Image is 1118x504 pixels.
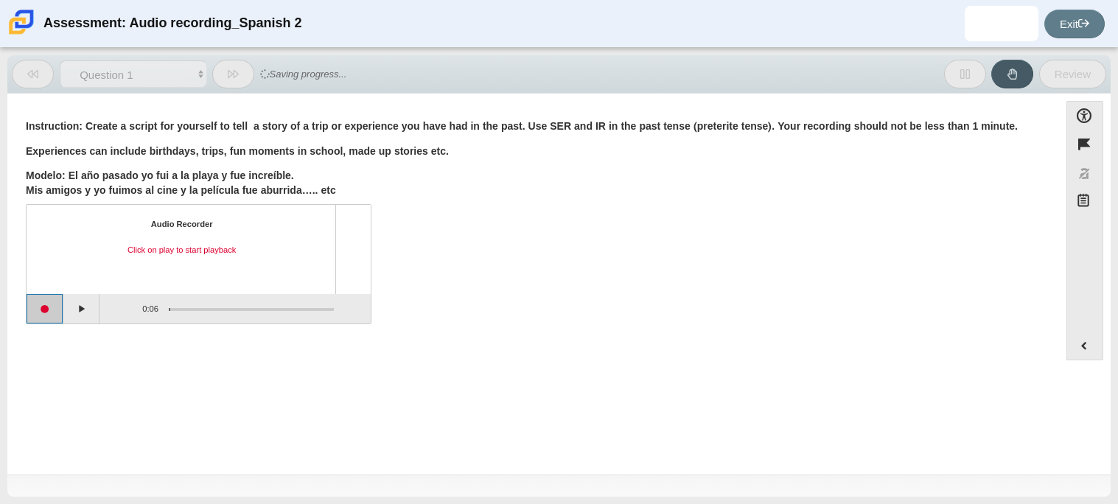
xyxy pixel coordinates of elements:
[991,60,1033,88] button: Raise Your Hand
[1067,332,1103,360] button: Expand menu. Displays the button labels.
[43,6,301,41] div: Assessment: Audio recording_Spanish 2
[990,12,1013,35] img: ethan.hidalgosedan.OO5Hhs
[1066,188,1103,218] button: Notepad
[1039,60,1106,88] button: Review
[26,169,336,197] b: Modelo: El año pasado yo fui a la playa y fue increíble. Mis amigos y yo fuimos al cine y la pelí...
[260,63,347,85] span: Saving progress...
[1066,130,1103,158] button: Flag item
[1044,10,1105,38] a: Exit
[26,144,449,158] b: Experiences can include birthdays, trips, fun moments in school, made up stories etc.
[142,304,158,314] span: 0:06
[15,101,1052,469] div: Assessment items
[27,294,63,323] button: Start recording
[26,119,1018,133] b: Instruction: Create a script for yourself to tell a story of a trip or experience you have had in...
[1066,101,1103,130] button: Open Accessibility Menu
[6,7,37,38] img: Carmen School of Science & Technology
[1066,159,1103,188] button: Toggle response masking
[40,245,324,256] div: Click on play to start playback
[151,219,213,231] div: Audio Recorder
[6,27,37,40] a: Carmen School of Science & Technology
[169,308,334,311] div: Progress
[63,294,100,323] button: Play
